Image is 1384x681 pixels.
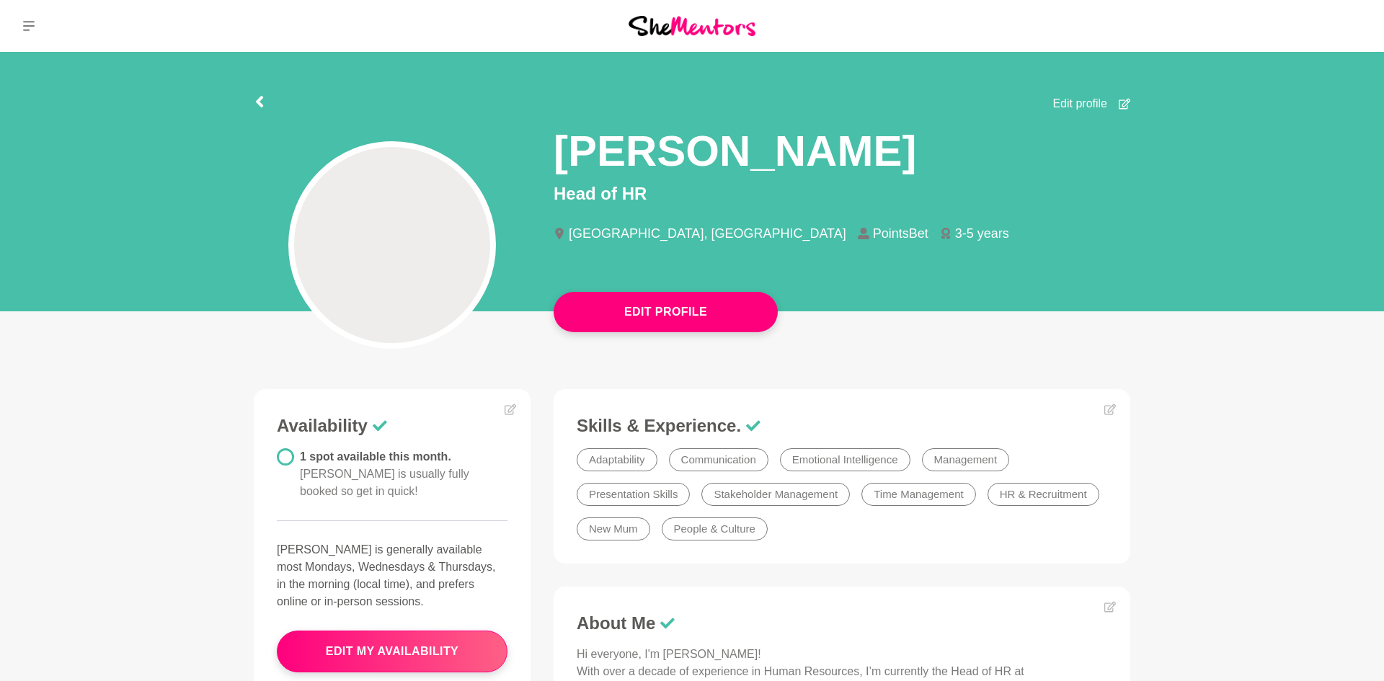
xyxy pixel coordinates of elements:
[1332,9,1367,43] a: Aneesha Rao
[577,613,1107,634] h3: About Me
[554,292,778,332] button: Edit Profile
[277,415,507,437] h3: Availability
[277,541,507,610] p: [PERSON_NAME] is generally available most Mondays, Wednesdays & Thursdays, in the morning (local ...
[1052,95,1107,112] span: Edit profile
[940,227,1021,240] li: 3-5 years
[554,124,916,178] h1: [PERSON_NAME]
[629,16,755,35] img: She Mentors Logo
[300,468,469,497] span: [PERSON_NAME] is usually fully booked so get in quick!
[554,227,858,240] li: [GEOGRAPHIC_DATA], [GEOGRAPHIC_DATA]
[300,450,469,497] span: 1 spot available this month.
[577,415,1107,437] h3: Skills & Experience.
[554,181,1130,207] p: Head of HR
[858,227,940,240] li: PointsBet
[277,631,507,672] button: edit my availability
